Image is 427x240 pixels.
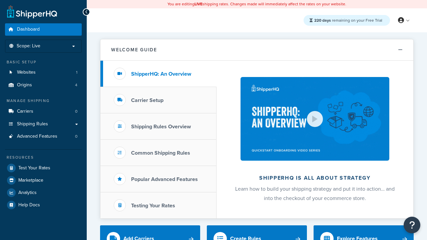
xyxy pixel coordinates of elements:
[76,70,77,75] span: 1
[18,178,43,183] span: Marketplace
[18,165,50,171] span: Test Your Rates
[5,79,82,91] li: Origins
[5,59,82,65] div: Basic Setup
[5,79,82,91] a: Origins4
[404,217,420,233] button: Open Resource Center
[5,130,82,143] a: Advanced Features0
[5,66,82,79] li: Websites
[17,27,40,32] span: Dashboard
[131,71,191,77] h3: ShipperHQ: An Overview
[5,105,82,118] li: Carriers
[17,70,36,75] span: Websites
[75,82,77,88] span: 4
[75,134,77,139] span: 0
[131,97,163,103] h3: Carrier Setup
[17,121,48,127] span: Shipping Rules
[5,66,82,79] a: Websites1
[17,43,40,49] span: Scope: Live
[17,109,33,114] span: Carriers
[5,23,82,36] a: Dashboard
[5,105,82,118] a: Carriers0
[234,175,396,181] h2: ShipperHQ is all about strategy
[18,190,37,196] span: Analytics
[5,162,82,174] a: Test Your Rates
[5,118,82,130] a: Shipping Rules
[5,187,82,199] a: Analytics
[194,1,202,7] b: LIVE
[5,155,82,160] div: Resources
[111,47,157,52] h2: Welcome Guide
[5,199,82,211] a: Help Docs
[241,77,389,161] img: ShipperHQ is all about strategy
[75,109,77,114] span: 0
[235,185,395,202] span: Learn how to build your shipping strategy and put it into action… and into the checkout of your e...
[131,203,175,209] h3: Testing Your Rates
[314,17,331,23] strong: 220 days
[100,39,413,61] button: Welcome Guide
[5,130,82,143] li: Advanced Features
[131,150,190,156] h3: Common Shipping Rules
[17,82,32,88] span: Origins
[5,174,82,186] a: Marketplace
[131,176,198,182] h3: Popular Advanced Features
[18,202,40,208] span: Help Docs
[17,134,57,139] span: Advanced Features
[5,98,82,104] div: Manage Shipping
[131,124,191,130] h3: Shipping Rules Overview
[314,17,382,23] span: remaining on your Free Trial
